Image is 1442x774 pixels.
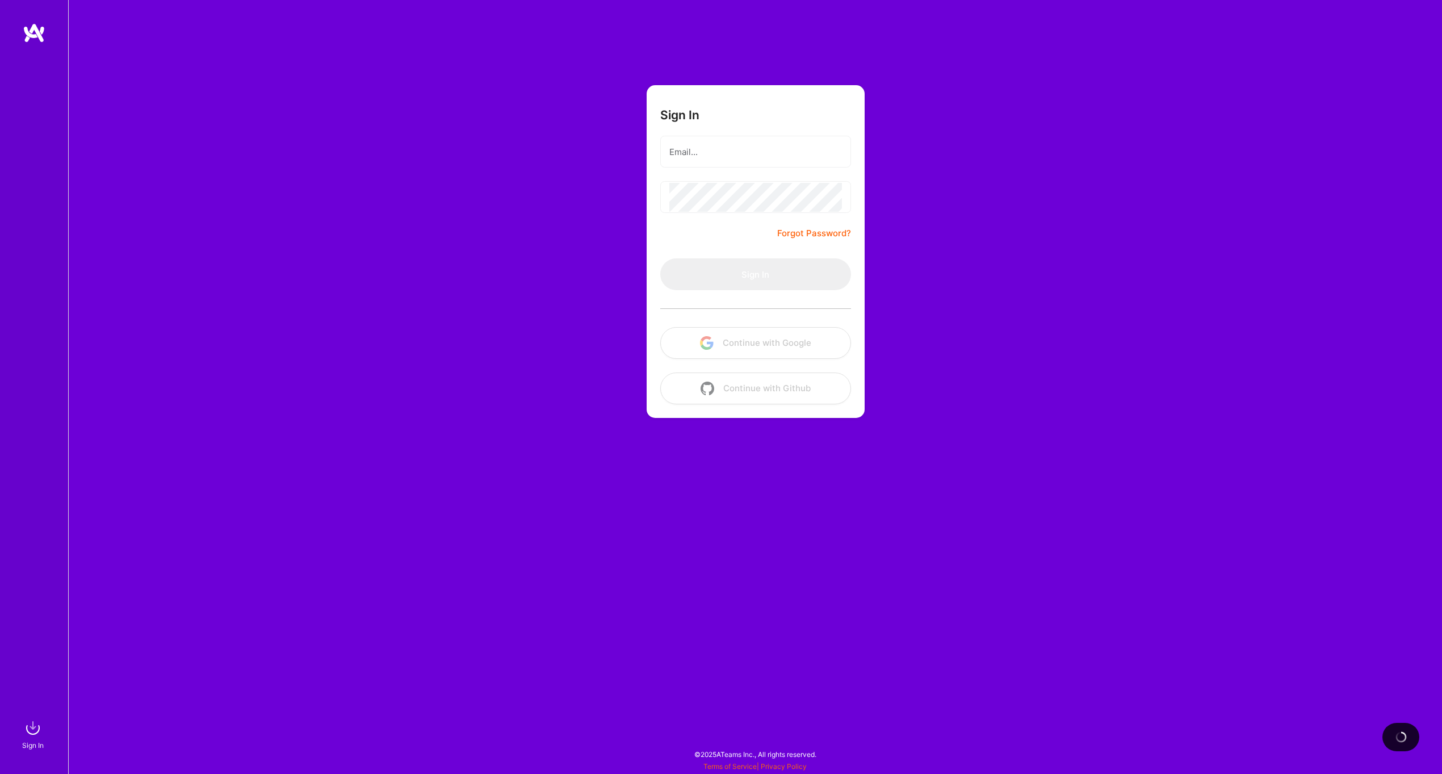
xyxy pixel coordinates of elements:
[703,762,807,771] span: |
[761,762,807,771] a: Privacy Policy
[1394,730,1408,744] img: loading
[777,227,851,240] a: Forgot Password?
[660,258,851,290] button: Sign In
[22,739,44,751] div: Sign In
[701,382,714,395] img: icon
[22,717,44,739] img: sign in
[23,23,45,43] img: logo
[700,336,714,350] img: icon
[703,762,757,771] a: Terms of Service
[24,717,44,751] a: sign inSign In
[669,137,842,166] input: Email...
[660,108,699,122] h3: Sign In
[660,373,851,404] button: Continue with Github
[68,740,1442,768] div: © 2025 ATeams Inc., All rights reserved.
[660,327,851,359] button: Continue with Google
